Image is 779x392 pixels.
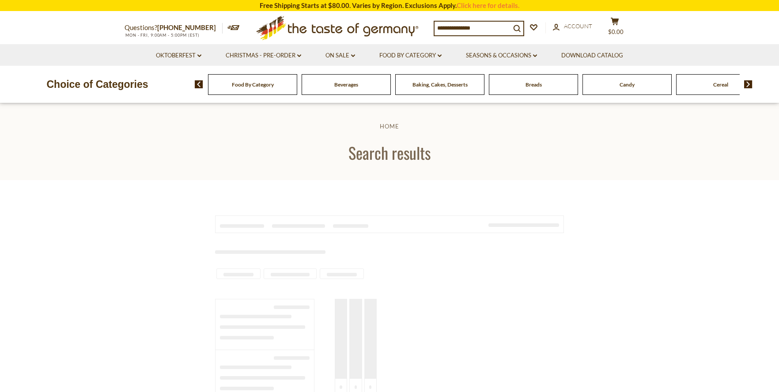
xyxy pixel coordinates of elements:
[608,28,624,35] span: $0.00
[27,143,752,162] h1: Search results
[379,51,442,60] a: Food By Category
[561,51,623,60] a: Download Catalog
[380,123,399,130] a: Home
[601,17,628,39] button: $0.00
[553,22,592,31] a: Account
[156,51,201,60] a: Oktoberfest
[744,80,753,88] img: next arrow
[526,81,542,88] a: Breads
[226,51,301,60] a: Christmas - PRE-ORDER
[620,81,635,88] a: Candy
[157,23,216,31] a: [PHONE_NUMBER]
[325,51,355,60] a: On Sale
[334,81,358,88] a: Beverages
[232,81,274,88] a: Food By Category
[125,22,223,34] p: Questions?
[125,33,200,38] span: MON - FRI, 9:00AM - 5:00PM (EST)
[466,51,537,60] a: Seasons & Occasions
[195,80,203,88] img: previous arrow
[457,1,519,9] a: Click here for details.
[713,81,728,88] a: Cereal
[412,81,468,88] a: Baking, Cakes, Desserts
[564,23,592,30] span: Account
